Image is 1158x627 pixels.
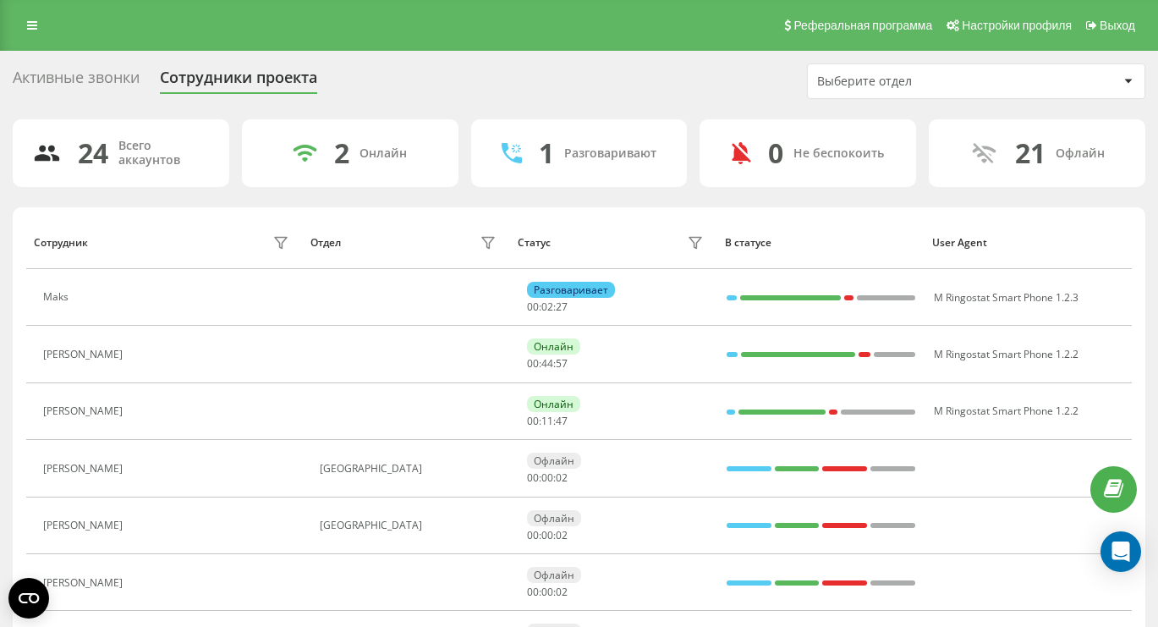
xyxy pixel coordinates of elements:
[527,358,568,370] div: : :
[541,300,553,314] span: 02
[320,520,501,531] div: [GEOGRAPHIC_DATA]
[160,69,317,95] div: Сотрудники проекта
[527,586,568,598] div: : :
[43,463,127,475] div: [PERSON_NAME]
[934,290,1078,305] span: M Ringostat Smart Phone 1.2.3
[539,137,554,169] div: 1
[527,530,568,542] div: : :
[962,19,1072,32] span: Настройки профиля
[118,139,209,168] div: Всего аккаунтов
[527,510,581,526] div: Офлайн
[527,301,568,313] div: : :
[932,237,1123,249] div: User Agent
[556,356,568,371] span: 57
[8,578,49,619] button: Open CMP widget
[541,585,553,599] span: 00
[527,585,539,599] span: 00
[934,347,1078,361] span: M Ringostat Smart Phone 1.2.2
[541,356,553,371] span: 44
[518,237,551,249] div: Статус
[527,396,580,412] div: Онлайн
[527,282,615,298] div: Разговаривает
[564,146,656,161] div: Разговаривают
[934,404,1078,418] span: M Ringostat Smart Phone 1.2.2
[541,528,553,542] span: 00
[527,356,539,371] span: 00
[725,237,916,249] div: В статусе
[527,338,580,355] div: Онлайн
[556,300,568,314] span: 27
[556,528,568,542] span: 02
[527,414,539,428] span: 00
[527,472,568,484] div: : :
[527,567,581,583] div: Офлайн
[768,137,783,169] div: 0
[527,300,539,314] span: 00
[817,74,1019,89] div: Выберите отдел
[793,146,884,161] div: Не беспокоить
[43,520,127,531] div: [PERSON_NAME]
[320,463,501,475] div: [GEOGRAPHIC_DATA]
[1100,531,1141,572] div: Open Intercom Messenger
[78,137,108,169] div: 24
[527,528,539,542] span: 00
[527,453,581,469] div: Офлайн
[793,19,932,32] span: Реферальная программа
[334,137,349,169] div: 2
[1015,137,1045,169] div: 21
[43,349,127,360] div: [PERSON_NAME]
[359,146,407,161] div: Онлайн
[527,415,568,427] div: : :
[541,470,553,485] span: 00
[34,237,88,249] div: Сотрудник
[1100,19,1135,32] span: Выход
[527,470,539,485] span: 00
[556,470,568,485] span: 02
[541,414,553,428] span: 11
[556,585,568,599] span: 02
[1056,146,1105,161] div: Офлайн
[43,405,127,417] div: [PERSON_NAME]
[556,414,568,428] span: 47
[13,69,140,95] div: Активные звонки
[310,237,341,249] div: Отдел
[43,291,73,303] div: Maks
[43,577,127,589] div: [PERSON_NAME]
